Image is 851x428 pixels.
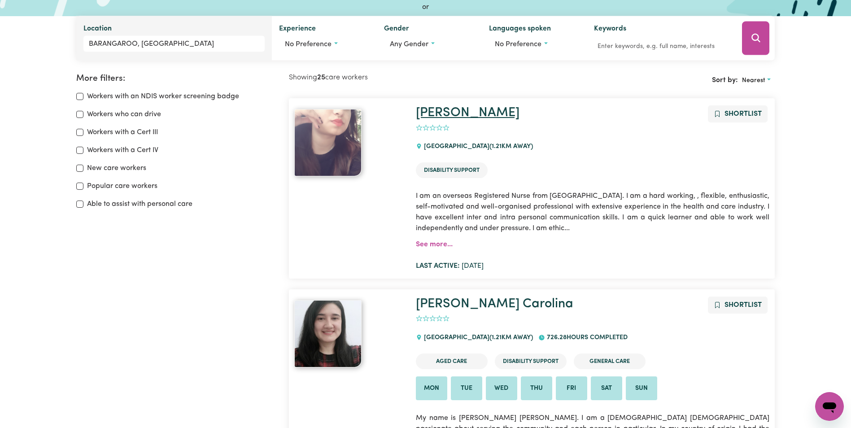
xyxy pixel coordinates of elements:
label: Workers who can drive [87,109,161,120]
label: Languages spoken [489,23,551,36]
span: Shortlist [724,301,762,309]
iframe: Button to launch messaging window [815,392,844,421]
button: Search [742,22,769,55]
p: I am an overseas Registered Nurse from [GEOGRAPHIC_DATA]. I am a hard working, , flexible, enthus... [416,185,769,239]
span: Shortlist [724,110,762,118]
img: View Franci Carolina's profile [294,300,362,367]
label: Popular care workers [87,181,157,192]
label: Gender [384,23,409,36]
li: Available on Wed [486,376,517,401]
li: Disability Support [495,354,567,369]
label: Experience [279,23,316,36]
a: Franci Carolina [294,300,405,367]
span: ( 1.21 km away) [489,143,533,150]
input: Enter a suburb [83,36,265,52]
button: Add to shortlist [708,297,768,314]
h2: More filters: [76,74,278,84]
span: Sort by: [712,77,738,84]
span: No preference [285,41,332,48]
button: Worker experience options [279,36,370,53]
span: No preference [495,41,541,48]
button: Sort search results [738,74,775,87]
div: [GEOGRAPHIC_DATA] [416,326,538,350]
label: Able to assist with personal care [87,199,192,210]
li: Available on Tue [451,376,482,401]
label: Workers with a Cert IV [87,145,158,156]
div: [GEOGRAPHIC_DATA] [416,135,538,159]
li: Available on Fri [556,376,587,401]
li: General Care [574,354,646,369]
label: Workers with a Cert III [87,127,158,138]
b: Last active: [416,262,460,270]
label: Location [83,23,112,36]
label: Keywords [594,23,626,36]
a: [PERSON_NAME] Carolina [416,297,573,310]
b: 25 [317,74,325,81]
li: Disability Support [416,162,488,178]
a: [PERSON_NAME] [416,106,519,119]
label: Workers with an NDIS worker screening badge [87,91,239,102]
label: New care workers [87,163,146,174]
div: or [76,2,775,13]
button: Add to shortlist [708,105,768,122]
div: add rating by typing an integer from 0 to 5 or pressing arrow keys [416,123,450,133]
li: Available on Sat [591,376,622,401]
h2: Showing care workers [289,74,532,82]
button: Worker language preferences [489,36,580,53]
span: [DATE] [416,262,484,270]
a: Susmita [294,109,405,176]
span: Any gender [390,41,428,48]
div: add rating by typing an integer from 0 to 5 or pressing arrow keys [416,314,450,324]
button: Worker gender preference [384,36,475,53]
div: 726.28 hours completed [538,326,633,350]
img: View Susmita's profile [294,109,362,176]
li: Aged Care [416,354,488,369]
li: Available on Thu [521,376,552,401]
a: See more... [416,241,453,248]
li: Available on Mon [416,376,447,401]
span: Nearest [742,77,765,84]
input: Enter keywords, e.g. full name, interests [594,39,730,53]
li: Available on Sun [626,376,657,401]
span: ( 1.21 km away) [489,334,533,341]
